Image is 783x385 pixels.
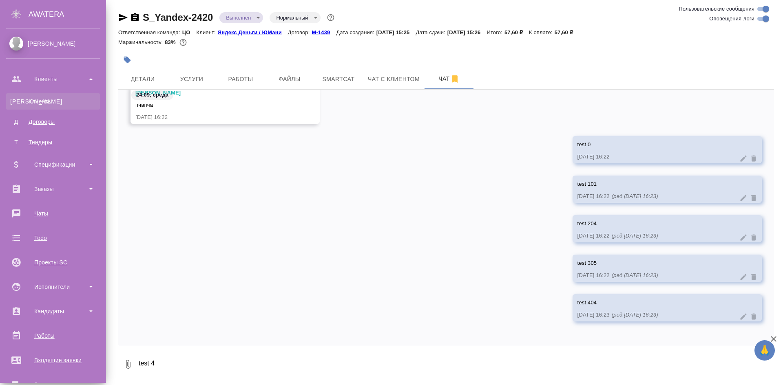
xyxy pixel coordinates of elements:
[218,29,288,35] a: Яндекс Деньги / ЮМани
[368,74,420,84] span: Чат с клиентом
[6,232,100,244] div: Todo
[612,233,658,239] span: (ред. [DATE] 16:23 )
[6,158,100,171] div: Спецификации
[504,29,529,35] p: 57,60 ₽
[6,256,100,268] div: Проекты SC
[577,232,733,240] div: [DATE] 16:22
[130,13,140,22] button: Скопировать ссылку
[197,29,218,35] p: Клиент:
[2,228,104,248] a: Todo
[487,29,504,35] p: Итого:
[118,29,182,35] p: Ответственная команда:
[270,74,309,84] span: Файлы
[577,220,597,227] span: test 204
[123,74,162,84] span: Детали
[6,354,100,366] div: Входящие заявки
[577,311,733,319] div: [DATE] 16:23
[118,51,136,69] button: Добавить тэг
[6,93,100,110] a: [PERSON_NAME]Клиенты
[10,138,96,146] div: Тендеры
[529,29,555,35] p: К оплате:
[2,350,104,370] a: Входящие заявки
[172,74,211,84] span: Услуги
[447,29,487,35] p: [DATE] 15:26
[555,29,579,35] p: 57,60 ₽
[182,29,197,35] p: ЦО
[325,12,336,23] button: Доп статусы указывают на важность/срочность заказа
[758,342,772,359] span: 🙏
[221,74,260,84] span: Работы
[612,193,658,199] span: (ред. [DATE] 16:23 )
[135,102,153,108] span: пчапча
[118,13,128,22] button: Скопировать ссылку для ЯМессенджера
[6,281,100,293] div: Исполнители
[450,74,460,84] svg: Отписаться
[429,74,469,84] span: Чат
[6,114,100,130] a: ДДоговоры
[754,340,775,361] button: 🙏
[577,153,733,161] div: [DATE] 16:22
[288,29,312,35] p: Договор:
[143,12,213,23] a: S_Yandex-2420
[577,299,597,306] span: test 404
[679,5,754,13] span: Пользовательские сообщения
[6,305,100,317] div: Кандидаты
[136,91,168,99] p: 24.09, среда
[6,39,100,48] div: [PERSON_NAME]
[6,134,100,150] a: ТТендеры
[577,192,733,200] div: [DATE] 16:22
[165,39,177,45] p: 83%
[612,272,658,278] span: (ред. [DATE] 16:23 )
[2,203,104,224] a: Чаты
[118,39,165,45] p: Маржинальность:
[577,271,733,279] div: [DATE] 16:22
[223,14,253,21] button: Выполнен
[135,113,291,121] div: [DATE] 16:22
[577,181,597,187] span: test 101
[274,14,310,21] button: Нормальный
[577,141,591,147] span: test 0
[709,15,754,23] span: Оповещения-логи
[336,29,376,35] p: Дата создания:
[270,12,320,23] div: Выполнен
[178,37,188,48] button: 8.01 RUB;
[416,29,447,35] p: Дата сдачи:
[10,97,96,106] div: Клиенты
[6,73,100,85] div: Клиенты
[219,12,263,23] div: Выполнен
[6,207,100,220] div: Чаты
[319,74,358,84] span: Smartcat
[2,326,104,346] a: Работы
[312,29,336,35] a: М-1439
[577,260,597,266] span: test 305
[10,118,96,126] div: Договоры
[6,330,100,342] div: Работы
[29,6,106,22] div: AWATERA
[6,183,100,195] div: Заказы
[612,312,658,318] span: (ред. [DATE] 16:23 )
[376,29,416,35] p: [DATE] 15:25
[2,252,104,273] a: Проекты SC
